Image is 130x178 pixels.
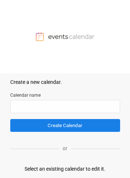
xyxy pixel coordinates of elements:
[25,165,105,173] div: Select an existing calendar to edit it.
[10,92,120,99] label: Calendar name
[10,78,120,86] div: Create a new calendar.
[59,145,71,152] p: or
[36,32,94,41] img: Events Calendar
[10,119,120,132] button: Create Calendar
